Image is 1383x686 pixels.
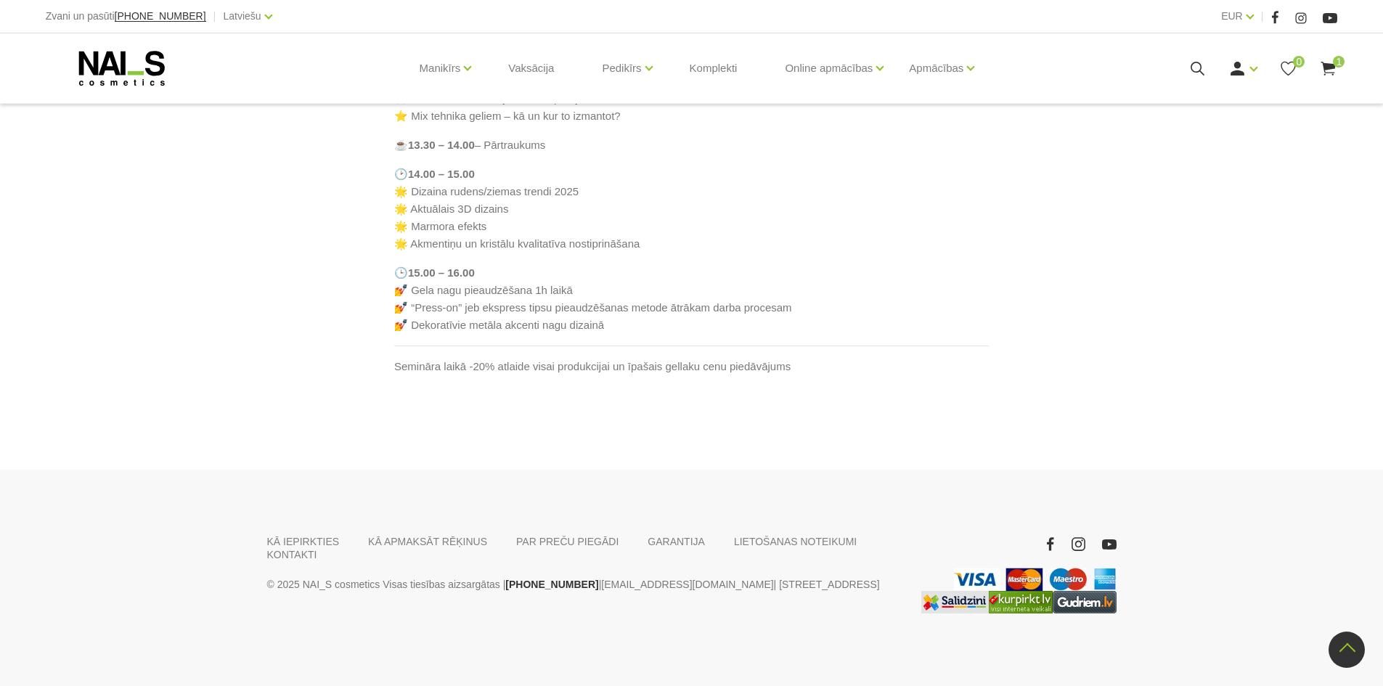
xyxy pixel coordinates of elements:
[602,39,641,97] a: Pedikīrs
[267,535,340,548] a: KĀ IEPIRKTIES
[1053,591,1117,613] img: www.gudriem.lv/veikali/lv
[1053,591,1117,613] a: https://www.gudriem.lv/veikali/lv
[785,39,873,97] a: Online apmācības
[394,360,791,372] span: Semināra laikā -20% atlaide visai produkcijai un īpašais gellaku cenu piedāvājums
[734,535,857,548] a: LIETOŠANAS NOTEIKUMI
[394,264,989,334] p: 🕒 💅 Gela nagu pieaudzēšana 1h laikā 💅 “Press-on” jeb ekspress tipsu pieaudzēšanas metode ātrākam ...
[648,535,705,548] a: GARANTIJA
[408,168,475,180] strong: 14.00 – 15.00
[368,535,487,548] a: KĀ APMAKSĀT RĒĶINUS
[115,10,206,22] span: [PHONE_NUMBER]
[909,39,963,97] a: Apmācības
[213,7,216,25] span: |
[1279,60,1297,78] a: 0
[601,576,773,593] a: [EMAIL_ADDRESS][DOMAIN_NAME]
[46,7,206,25] div: Zvani un pasūti
[678,33,749,103] a: Komplekti
[394,136,989,154] p: ☕ – Pārtraukums
[1221,7,1243,25] a: EUR
[1261,7,1264,25] span: |
[497,33,566,103] a: Vaksācija
[115,11,206,22] a: [PHONE_NUMBER]
[267,548,317,561] a: KONTAKTI
[408,266,475,279] strong: 15.00 – 16.00
[989,591,1053,613] img: Lielākais Latvijas interneta veikalu preču meklētājs
[408,139,475,151] strong: 13.30 – 14.00
[267,576,899,593] p: © 2025 NAI_S cosmetics Visas tiesības aizsargātas | | | [STREET_ADDRESS]
[1293,56,1305,68] span: 0
[1333,56,1345,68] span: 1
[1319,60,1337,78] a: 1
[420,39,461,97] a: Manikīrs
[394,166,989,253] p: 🕑 🌟 Dizaina rudens/ziemas trendi 2025 🌟 Aktuālais 3D dizains 🌟 Marmora efekts 🌟 Akmentiņu un kris...
[224,7,261,25] a: Latviešu
[921,591,989,613] img: Labākā cena interneta veikalos - Samsung, Cena, iPhone, Mobilie telefoni
[505,576,598,593] a: [PHONE_NUMBER]
[516,535,619,548] a: PAR PREČU PIEGĀDI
